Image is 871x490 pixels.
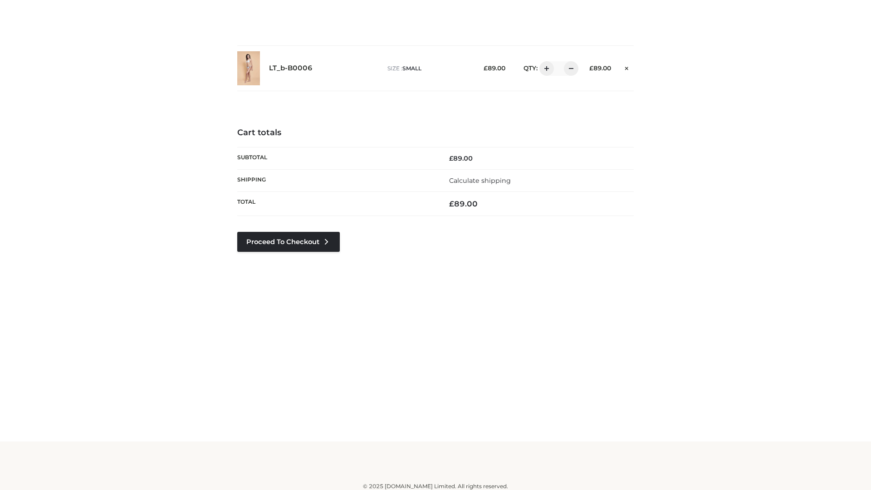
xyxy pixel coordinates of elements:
a: Proceed to Checkout [237,232,340,252]
div: QTY: [514,61,575,76]
th: Subtotal [237,147,435,169]
span: £ [449,199,454,208]
bdi: 89.00 [484,64,505,72]
span: £ [589,64,593,72]
span: SMALL [402,65,421,72]
th: Shipping [237,169,435,191]
bdi: 89.00 [589,64,611,72]
span: £ [449,154,453,162]
a: Calculate shipping [449,176,511,185]
h4: Cart totals [237,128,634,138]
p: size : [387,64,470,73]
span: £ [484,64,488,72]
bdi: 89.00 [449,154,473,162]
a: Remove this item [620,61,634,73]
a: LT_b-B0006 [269,64,313,73]
th: Total [237,192,435,216]
bdi: 89.00 [449,199,478,208]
